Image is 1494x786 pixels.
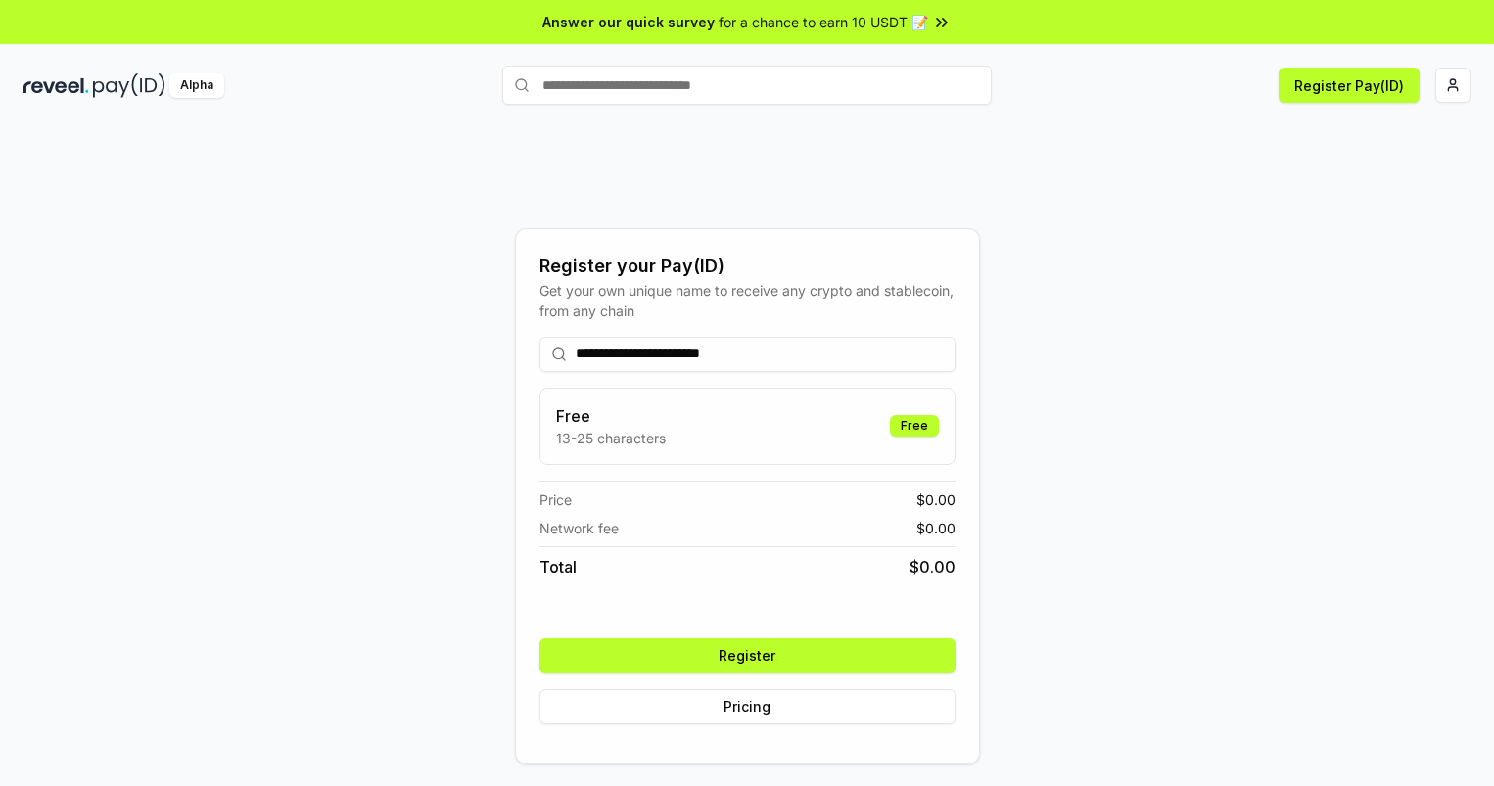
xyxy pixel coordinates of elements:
[910,555,956,578] span: $ 0.00
[916,489,956,510] span: $ 0.00
[23,73,89,98] img: reveel_dark
[539,489,572,510] span: Price
[890,415,939,437] div: Free
[539,689,956,724] button: Pricing
[1279,68,1420,103] button: Register Pay(ID)
[916,518,956,538] span: $ 0.00
[539,518,619,538] span: Network fee
[556,428,666,448] p: 13-25 characters
[539,555,577,578] span: Total
[539,638,956,673] button: Register
[539,253,956,280] div: Register your Pay(ID)
[719,12,928,32] span: for a chance to earn 10 USDT 📝
[556,404,666,428] h3: Free
[169,73,224,98] div: Alpha
[542,12,715,32] span: Answer our quick survey
[539,280,956,321] div: Get your own unique name to receive any crypto and stablecoin, from any chain
[93,73,165,98] img: pay_id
